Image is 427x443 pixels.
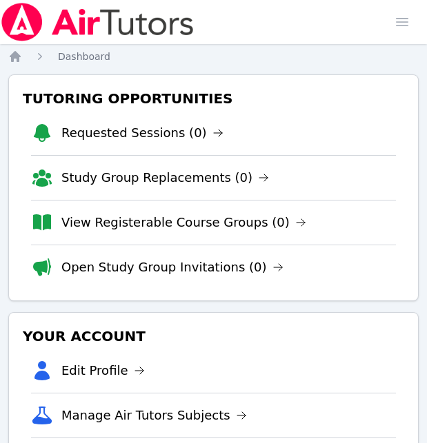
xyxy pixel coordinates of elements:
[58,51,110,62] span: Dashboard
[61,123,224,143] a: Requested Sessions (0)
[20,86,407,111] h3: Tutoring Opportunities
[61,406,247,425] a: Manage Air Tutors Subjects
[58,50,110,63] a: Dashboard
[61,168,269,187] a: Study Group Replacements (0)
[20,324,407,349] h3: Your Account
[61,258,284,277] a: Open Study Group Invitations (0)
[61,361,145,380] a: Edit Profile
[8,50,419,63] nav: Breadcrumb
[61,213,306,232] a: View Registerable Course Groups (0)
